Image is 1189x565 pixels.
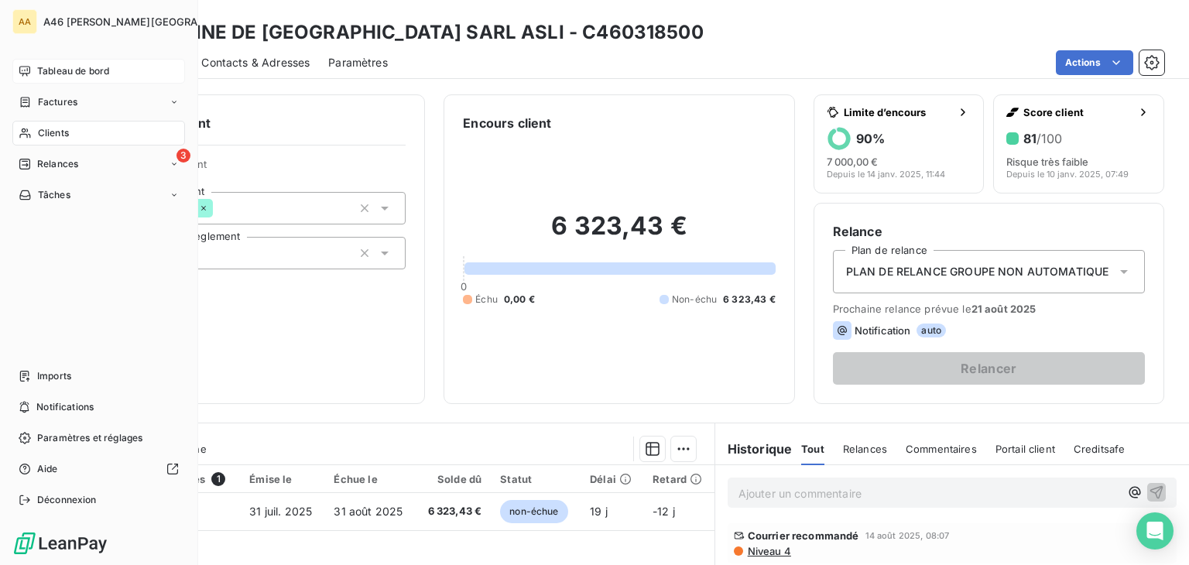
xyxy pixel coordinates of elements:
[36,400,94,414] span: Notifications
[12,59,185,84] a: Tableau de bord
[334,473,406,485] div: Échue le
[334,505,403,518] span: 31 août 2025
[461,280,467,293] span: 0
[12,364,185,389] a: Imports
[500,500,567,523] span: non-échue
[746,545,791,557] span: Niveau 4
[843,443,887,455] span: Relances
[504,293,535,306] span: 0,00 €
[833,352,1145,385] button: Relancer
[672,293,717,306] span: Non-échu
[590,505,608,518] span: 19 j
[37,462,58,476] span: Aide
[12,9,37,34] div: AA
[12,531,108,556] img: Logo LeanPay
[12,457,185,481] a: Aide
[1023,106,1131,118] span: Score client
[249,473,315,485] div: Émise le
[1023,131,1062,146] h6: 81
[425,504,481,519] span: 6 323,43 €
[906,443,977,455] span: Commentaires
[715,440,793,458] h6: Historique
[94,114,406,132] h6: Informations client
[814,94,985,193] button: Limite d’encours90%7 000,00 €Depuis le 14 janv. 2025, 11:44
[12,152,185,176] a: 3Relances
[1006,169,1129,179] span: Depuis le 10 janv. 2025, 07:49
[653,473,705,485] div: Retard
[37,64,109,78] span: Tableau de bord
[12,426,185,450] a: Paramètres et réglages
[500,473,571,485] div: Statut
[463,211,775,257] h2: 6 323,43 €
[328,55,388,70] span: Paramètres
[12,183,185,207] a: Tâches
[846,264,1109,279] span: PLAN DE RELANCE GROUPE NON AUTOMATIQUE
[37,493,97,507] span: Déconnexion
[136,19,704,46] h3: DOMAINE DE [GEOGRAPHIC_DATA] SARL ASLI - C460318500
[213,201,225,215] input: Ajouter une valeur
[38,188,70,202] span: Tâches
[971,303,1037,315] span: 21 août 2025
[801,443,824,455] span: Tout
[463,114,551,132] h6: Encours client
[249,505,312,518] span: 31 juil. 2025
[1037,131,1062,146] span: /100
[723,293,776,306] span: 6 323,43 €
[475,293,498,306] span: Échu
[1074,443,1126,455] span: Creditsafe
[856,131,885,146] h6: 90 %
[748,529,859,542] span: Courrier recommandé
[425,473,481,485] div: Solde dû
[37,431,142,445] span: Paramètres et réglages
[1056,50,1133,75] button: Actions
[1136,512,1174,550] div: Open Intercom Messenger
[653,505,675,518] span: -12 j
[827,156,878,168] span: 7 000,00 €
[590,473,634,485] div: Délai
[37,157,78,171] span: Relances
[37,369,71,383] span: Imports
[1006,156,1088,168] span: Risque très faible
[865,531,950,540] span: 14 août 2025, 08:07
[12,121,185,146] a: Clients
[12,90,185,115] a: Factures
[833,303,1145,315] span: Prochaine relance prévue le
[125,158,406,180] span: Propriétés Client
[211,472,225,486] span: 1
[38,95,77,109] span: Factures
[201,55,310,70] span: Contacts & Adresses
[993,94,1164,193] button: Score client81/100Risque très faibleDepuis le 10 janv. 2025, 07:49
[43,15,257,28] span: A46 [PERSON_NAME][GEOGRAPHIC_DATA]
[176,149,190,163] span: 3
[917,324,946,337] span: auto
[833,222,1145,241] h6: Relance
[38,126,69,140] span: Clients
[844,106,951,118] span: Limite d’encours
[995,443,1055,455] span: Portail client
[855,324,911,337] span: Notification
